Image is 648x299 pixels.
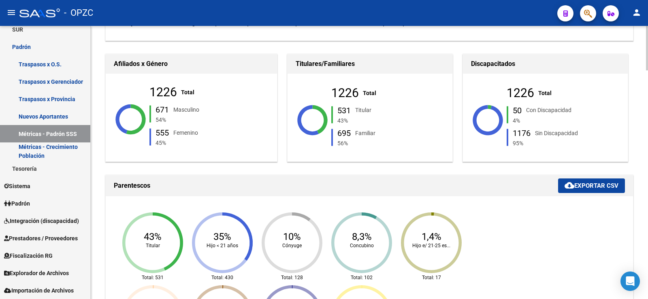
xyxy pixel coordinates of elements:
h1: Titulares/Familiares [296,57,444,70]
text: Titular [146,243,160,248]
div: Total [181,88,194,97]
text: Total: 17 [422,275,441,280]
mat-icon: person [632,8,642,17]
div: Total [538,88,552,97]
div: 1226 [149,88,177,97]
div: Titular [355,106,371,115]
div: 671 [156,106,169,114]
div: Femenino [173,128,198,137]
text: Cónyuge [282,243,302,248]
h1: Afiliados x Género [114,57,269,70]
h1: Parentescos [114,179,558,192]
div: Con Discapacidad [526,106,571,115]
button: Exportar CSV [558,178,625,193]
div: Familiar [355,128,375,137]
div: 1226 [507,88,534,97]
div: 555 [156,128,169,136]
span: Fiscalización RG [4,251,53,260]
mat-icon: menu [6,8,16,17]
h1: Discapacitados [471,57,620,70]
span: Prestadores / Proveedores [4,234,78,243]
div: 56% [336,139,439,148]
div: Masculino [173,105,199,114]
text: Total: 531 [142,275,164,280]
div: 1176 [513,129,531,137]
span: Explorador de Archivos [4,269,69,278]
text: 8,3% [352,231,372,242]
span: Exportar CSV [565,182,618,189]
div: Total [363,88,376,97]
text: 1,4% [422,231,441,242]
mat-icon: cloud_download [565,180,574,190]
span: Importación de Archivos [4,286,74,295]
text: Concubino [350,243,374,248]
span: Sistema [4,182,30,191]
text: Hijo e/ 21-25 es... [412,243,450,248]
span: Integración (discapacidad) [4,216,79,225]
div: 531 [337,106,351,114]
text: Total: 102 [351,275,373,280]
span: Padrón [4,199,30,208]
text: Total: 430 [211,275,233,280]
span: - OPZC [64,4,93,22]
div: 95% [511,139,615,148]
text: 10% [283,231,301,242]
div: 43% [336,116,439,125]
div: 50 [513,106,522,114]
text: 35% [213,231,231,242]
text: 43% [144,231,162,242]
div: 4% [511,116,615,125]
div: 54% [154,115,258,124]
div: 45% [154,138,258,147]
div: Open Intercom Messenger [620,271,640,291]
div: Sin Discapacidad [535,128,578,137]
text: Total: 128 [281,275,303,280]
text: Hijo < 21 años [207,243,238,248]
div: 1226 [331,88,359,97]
div: 695 [337,129,351,137]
